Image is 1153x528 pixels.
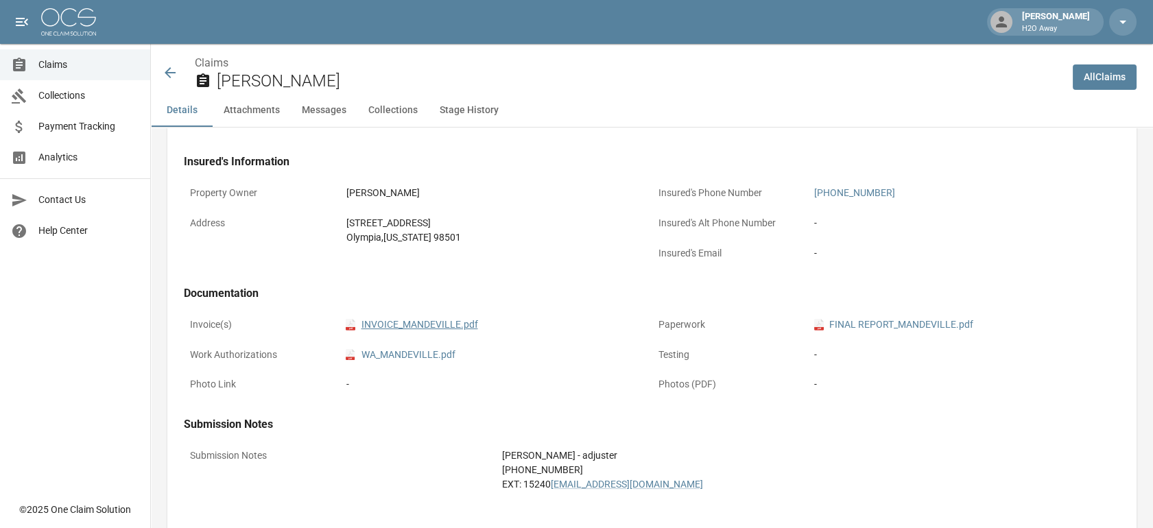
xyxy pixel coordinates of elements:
img: ocs-logo-white-transparent.png [41,8,96,36]
h4: Insured's Information [184,155,1120,169]
p: Work Authorizations [184,341,340,368]
p: H2O Away [1022,23,1090,35]
div: - [346,377,645,392]
span: Help Center [38,224,139,238]
a: AllClaims [1073,64,1137,90]
span: Collections [38,88,139,103]
span: Claims [38,58,139,72]
span: Payment Tracking [38,119,139,134]
button: Messages [291,94,357,127]
div: anchor tabs [151,94,1153,127]
a: pdfINVOICE_MANDEVILLE.pdf [346,317,477,332]
p: Insured's Email [652,240,808,267]
p: Submission Notes [184,442,496,469]
h2: [PERSON_NAME] [217,71,1062,91]
button: Attachments [213,94,291,127]
p: Invoice(s) [184,311,340,338]
div: - [814,348,1114,362]
div: [STREET_ADDRESS] [346,216,645,230]
p: Testing [652,341,808,368]
h4: Documentation [184,287,1120,300]
span: Contact Us [38,193,139,207]
div: [PERSON_NAME] [1017,10,1095,34]
div: [PERSON_NAME] [346,186,645,200]
div: Olympia , [US_STATE] 98501 [346,230,645,245]
button: open drawer [8,8,36,36]
button: Collections [357,94,429,127]
nav: breadcrumb [195,55,1062,71]
a: pdfFINAL REPORT_MANDEVILLE.pdf [814,317,973,332]
div: © 2025 One Claim Solution [19,503,131,516]
h4: Submission Notes [184,418,1120,431]
a: Claims [195,56,228,69]
div: [PERSON_NAME] - adjuster [PHONE_NUMBER] EXT: 15240 [502,448,1114,492]
p: Photo Link [184,371,340,398]
p: Photos (PDF) [652,371,808,398]
button: Details [151,94,213,127]
a: [EMAIL_ADDRESS][DOMAIN_NAME] [551,479,703,490]
p: Insured's Phone Number [652,180,808,206]
div: - [814,246,1114,261]
p: Address [184,210,340,237]
div: - [814,377,1114,392]
div: - [814,216,1114,230]
p: Property Owner [184,180,340,206]
a: pdfWA_MANDEVILLE.pdf [346,348,455,362]
p: Insured's Alt Phone Number [652,210,808,237]
p: Paperwork [652,311,808,338]
span: Analytics [38,150,139,165]
a: [PHONE_NUMBER] [814,187,895,198]
button: Stage History [429,94,510,127]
